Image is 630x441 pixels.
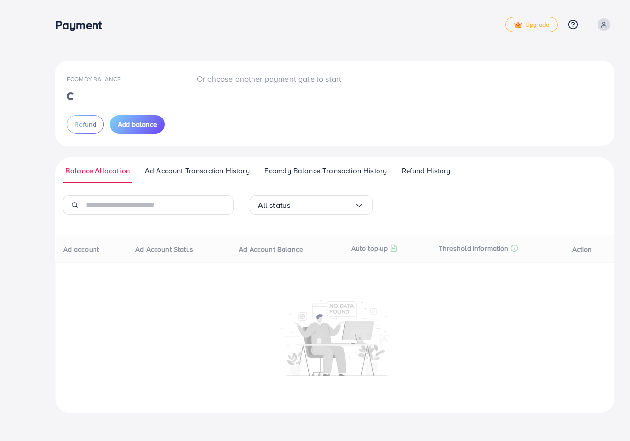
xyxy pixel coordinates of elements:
p: Or choose another payment gate to start [197,73,341,85]
span: Refund [74,119,96,129]
span: Upgrade [514,21,549,29]
img: tick [514,22,522,29]
span: Balance Allocation [65,165,130,176]
span: Add balance [118,119,157,129]
span: Refund History [402,165,450,176]
a: tickUpgrade [505,17,558,32]
button: Add balance [110,115,165,134]
span: All status [258,198,291,213]
div: Search for option [250,195,373,215]
button: Refund [67,115,104,134]
input: Search for option [290,198,354,213]
h3: Payment [55,18,110,32]
span: Ecomdy Balance Transaction History [264,165,387,176]
span: Ad Account Transaction History [145,165,250,176]
span: Ecomdy Balance [67,75,121,83]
